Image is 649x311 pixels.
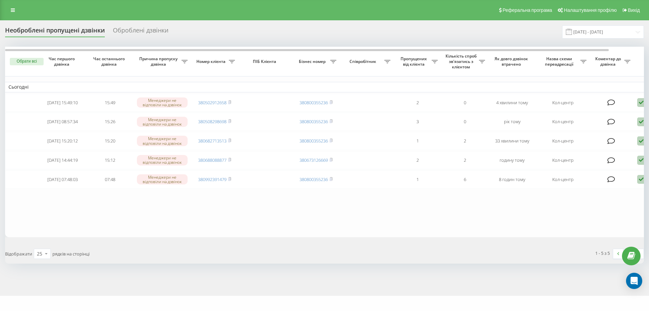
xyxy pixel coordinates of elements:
[198,118,226,125] a: 380508298698
[441,132,488,150] td: 2
[441,151,488,169] td: 2
[394,171,441,188] td: 1
[198,138,226,144] a: 380682713513
[5,251,32,257] span: Відображати
[564,7,617,13] span: Налаштування профілю
[343,59,384,64] span: Співробітник
[536,132,590,150] td: Кол-центр
[92,56,128,67] span: Час останнього дзвінка
[198,157,226,163] a: 380688088877
[394,94,441,112] td: 2
[394,113,441,131] td: 3
[52,251,90,257] span: рядків на сторінці
[494,56,530,67] span: Як довго дзвінок втрачено
[397,56,432,67] span: Пропущених від клієнта
[593,56,624,67] span: Коментар до дзвінка
[137,97,188,108] div: Менеджери не відповіли на дзвінок
[39,94,86,112] td: [DATE] 15:49:10
[113,27,168,37] div: Оброблені дзвінки
[441,171,488,188] td: 6
[536,171,590,188] td: Кол-центр
[44,56,81,67] span: Час першого дзвінка
[198,99,226,106] a: 380502912658
[488,171,536,188] td: 8 годин тому
[86,151,134,169] td: 15:12
[86,113,134,131] td: 15:26
[299,118,328,125] a: 380800355236
[39,113,86,131] td: [DATE] 08:57:34
[5,27,105,37] div: Необроблені пропущені дзвінки
[444,53,479,69] span: Кількість спроб зв'язатись з клієнтом
[37,250,42,257] div: 25
[86,132,134,150] td: 15:20
[299,138,328,144] a: 380800355236
[198,176,226,182] a: 380992391479
[536,151,590,169] td: Кол-центр
[86,171,134,188] td: 07:48
[488,151,536,169] td: годину тому
[299,157,328,163] a: 380673126669
[394,151,441,169] td: 2
[39,171,86,188] td: [DATE] 07:48:03
[628,7,640,13] span: Вихід
[244,59,287,64] span: ПІБ Клієнта
[137,136,188,146] div: Менеджери не відповіли на дзвінок
[536,113,590,131] td: Кол-центр
[10,58,44,65] button: Обрати всі
[536,94,590,112] td: Кол-центр
[488,94,536,112] td: 4 хвилини тому
[441,94,488,112] td: 0
[441,113,488,131] td: 0
[137,174,188,184] div: Менеджери не відповіли на дзвінок
[595,250,610,257] div: 1 - 5 з 5
[503,7,552,13] span: Реферальна програма
[39,151,86,169] td: [DATE] 14:44:19
[299,176,328,182] a: 380800355236
[539,56,580,67] span: Назва схеми переадресації
[137,117,188,127] div: Менеджери не відповіли на дзвінок
[296,59,330,64] span: Бізнес номер
[86,94,134,112] td: 15:49
[194,59,229,64] span: Номер клієнта
[299,99,328,106] a: 380800355236
[39,132,86,150] td: [DATE] 15:20:12
[394,132,441,150] td: 1
[488,132,536,150] td: 33 хвилини тому
[137,155,188,165] div: Менеджери не відповіли на дзвінок
[626,273,642,289] div: Open Intercom Messenger
[488,113,536,131] td: рік тому
[137,56,182,67] span: Причина пропуску дзвінка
